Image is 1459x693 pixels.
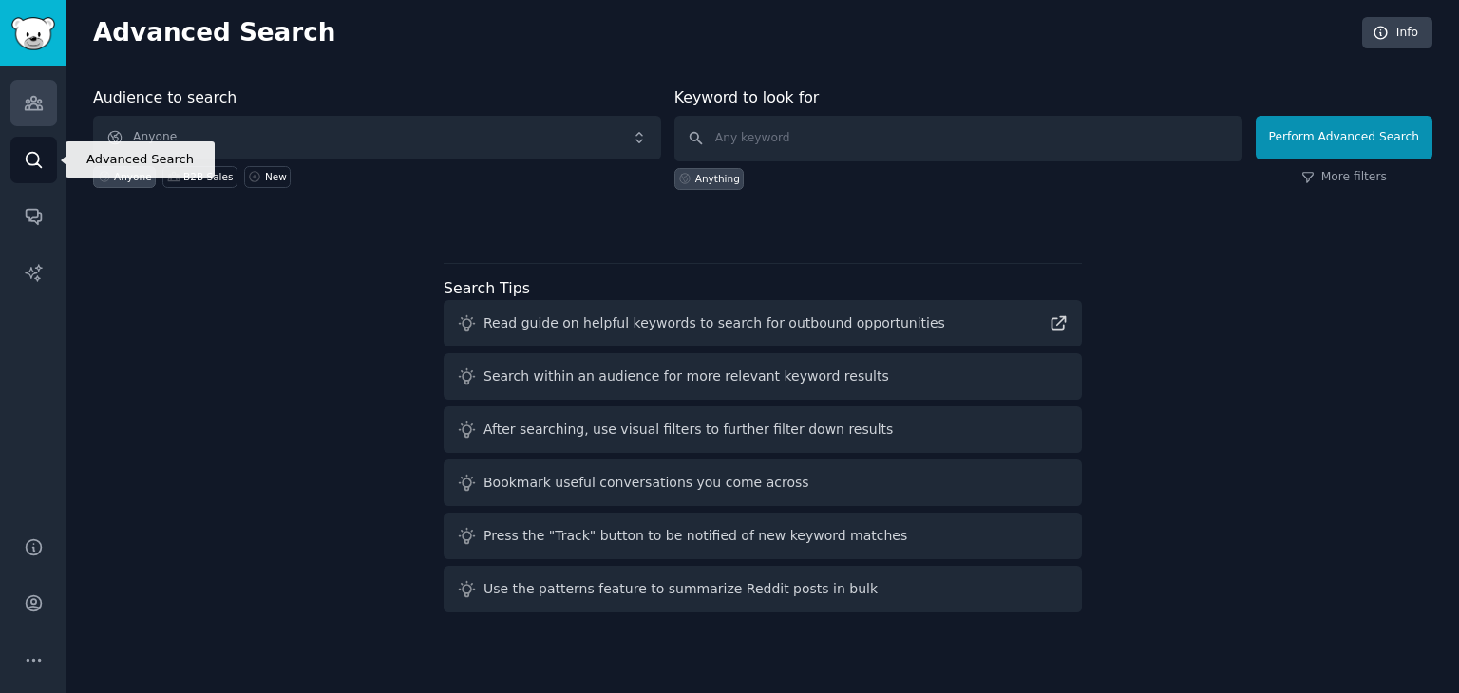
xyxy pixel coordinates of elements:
label: Search Tips [444,279,530,297]
div: New [265,170,287,183]
input: Any keyword [674,116,1242,161]
div: Bookmark useful conversations you come across [483,473,809,493]
div: Press the "Track" button to be notified of new keyword matches [483,526,907,546]
div: Anyone [114,170,152,183]
label: Keyword to look for [674,88,820,106]
button: Anyone [93,116,661,159]
div: Anything [695,172,740,185]
a: Info [1362,17,1432,49]
div: Use the patterns feature to summarize Reddit posts in bulk [483,579,878,599]
div: Read guide on helpful keywords to search for outbound opportunities [483,313,945,333]
h2: Advanced Search [93,18,1352,48]
button: Perform Advanced Search [1256,116,1432,159]
div: After searching, use visual filters to further filter down results [483,420,893,440]
a: New [244,166,291,188]
img: GummySearch logo [11,17,55,50]
div: Search within an audience for more relevant keyword results [483,366,889,386]
div: B2B Sales [183,170,233,183]
label: Audience to search [93,88,237,106]
a: More filters [1301,169,1387,186]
